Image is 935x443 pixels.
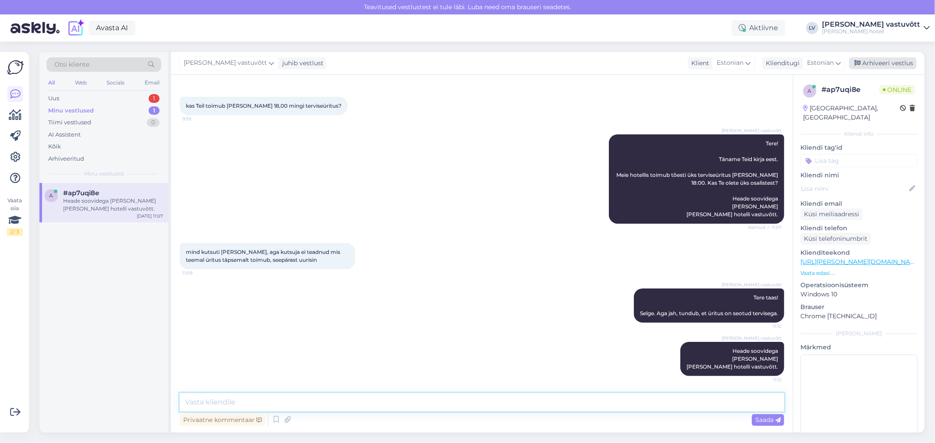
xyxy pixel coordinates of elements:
span: Heade soovidega [PERSON_NAME] [PERSON_NAME] hotelli vastuvõtt. [686,348,778,370]
p: Kliendi telefon [800,224,917,233]
p: Windows 10 [800,290,917,299]
div: 1 [149,106,160,115]
span: 11:09 [182,270,215,276]
div: AI Assistent [48,130,81,139]
p: Kliendi email [800,199,917,208]
span: #ap7uqi8e [63,189,99,197]
div: Küsi meiliaadressi [800,208,863,220]
div: 1 [149,94,160,103]
span: Otsi kliente [54,60,89,69]
div: Socials [105,77,126,88]
span: a [808,88,812,94]
span: [PERSON_NAME] vastuvõtt [722,281,782,288]
div: Aktiivne [732,20,785,36]
p: Operatsioonisüsteem [800,281,917,290]
a: [URL][PERSON_NAME][DOMAIN_NAME] [800,258,921,266]
span: Estonian [807,58,834,68]
div: Klienditugi [762,59,800,68]
img: explore-ai [67,19,85,37]
div: Klient [688,59,709,68]
div: 2 / 3 [7,228,23,236]
span: 9:39 [182,116,215,122]
div: Uus [48,94,59,103]
span: [PERSON_NAME] vastuvõtt [722,127,782,134]
span: 11:12 [749,323,782,330]
span: Saada [755,416,781,424]
div: All [46,77,57,88]
div: [PERSON_NAME] hotell [822,28,920,35]
div: Web [73,77,89,88]
div: [GEOGRAPHIC_DATA], [GEOGRAPHIC_DATA] [803,104,900,122]
p: Vaata edasi ... [800,269,917,277]
a: Avasta AI [89,21,135,35]
span: [PERSON_NAME] vastuvõtt [184,58,267,68]
div: [DATE] 11:07 [137,213,163,219]
span: Nähtud ✓ 11:07 [748,224,782,231]
p: Klienditeekond [800,248,917,257]
span: mind kutsuti [PERSON_NAME], aga kutsuja ei teadnud mis teemal üritus täpsemalt toimub, seepärast ... [186,249,341,263]
div: [PERSON_NAME] vastuvõtt [822,21,920,28]
input: Lisa tag [800,154,917,167]
span: a [50,192,53,199]
p: Kliendi tag'id [800,143,917,152]
div: juhib vestlust [279,59,324,68]
div: Vaata siia [7,197,23,236]
div: [PERSON_NAME] [800,330,917,338]
a: [PERSON_NAME] vastuvõtt[PERSON_NAME] hotell [822,21,930,35]
div: Arhiveeritud [48,155,84,163]
div: Heade soovidega [PERSON_NAME] [PERSON_NAME] hotelli vastuvõtt. [63,197,163,213]
p: Brauser [800,302,917,312]
div: 0 [147,118,160,127]
div: LV [806,22,818,34]
img: Askly Logo [7,59,24,76]
div: Email [143,77,161,88]
span: 11:12 [749,376,782,383]
span: kas Teil toimub [PERSON_NAME] 18,00 mingi terviseüritus? [186,102,341,109]
div: # ap7uqi8e [821,84,879,95]
div: Kliendi info [800,130,917,138]
p: Kliendi nimi [800,171,917,180]
div: Arhiveeri vestlus [849,57,917,69]
div: Kõik [48,142,61,151]
div: Privaatne kommentaar [180,414,265,426]
p: Märkmed [800,343,917,352]
span: [PERSON_NAME] vastuvõtt [722,335,782,341]
p: Chrome [TECHNICAL_ID] [800,312,917,321]
div: Minu vestlused [48,106,94,115]
span: Minu vestlused [84,170,124,178]
span: Online [879,85,915,95]
span: Estonian [717,58,743,68]
div: Tiimi vestlused [48,118,91,127]
input: Lisa nimi [801,184,907,193]
div: Küsi telefoninumbrit [800,233,871,245]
